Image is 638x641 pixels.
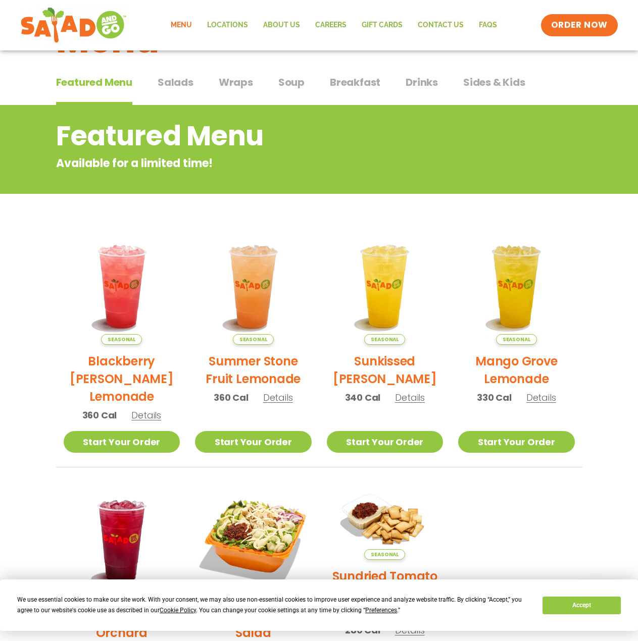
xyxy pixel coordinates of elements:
span: 330 Cal [477,391,512,404]
span: Seasonal [496,334,537,345]
span: Details [263,391,293,404]
a: About Us [256,14,308,37]
img: Product photo for Sunkissed Yuzu Lemonade [327,228,444,345]
img: Product photo for Blackberry Bramble Lemonade [64,228,180,345]
img: Product photo for Sundried Tomato Hummus & Pita Chips [327,483,444,560]
a: Contact Us [410,14,471,37]
span: Sides & Kids [463,75,525,90]
button: Accept [543,597,620,614]
nav: Menu [163,14,505,37]
span: Wraps [219,75,253,90]
img: Product photo for Summer Stone Fruit Lemonade [195,228,312,345]
span: Drinks [406,75,438,90]
a: Locations [200,14,256,37]
h2: Sunkissed [PERSON_NAME] [327,352,444,388]
span: Seasonal [233,334,274,345]
img: Product photo for Tuscan Summer Salad [195,483,312,599]
span: Preferences [365,607,397,614]
a: GIFT CARDS [354,14,410,37]
span: Featured Menu [56,75,132,90]
h2: Blackberry [PERSON_NAME] Lemonade [64,352,180,405]
img: Product photo for Black Cherry Orchard Lemonade [64,483,180,599]
h2: Sundried Tomato Hummus & Pita Chips [327,567,444,620]
span: Details [131,409,161,421]
a: Careers [308,14,354,37]
h2: Mango Grove Lemonade [458,352,575,388]
span: Salads [158,75,193,90]
img: Product photo for Mango Grove Lemonade [458,228,575,345]
a: ORDER NOW [541,14,618,36]
p: Available for a limited time! [56,155,501,172]
span: Details [526,391,556,404]
span: Cookie Policy [160,607,196,614]
span: Soup [278,75,305,90]
div: Tabbed content [56,71,582,105]
div: We use essential cookies to make our site work. With your consent, we may also use non-essential ... [17,595,530,616]
span: 340 Cal [345,391,381,404]
span: 360 Cal [214,391,249,404]
span: Seasonal [101,334,142,345]
span: Seasonal [364,549,405,560]
a: Start Your Order [458,431,575,453]
span: Seasonal [364,334,405,345]
a: FAQs [471,14,505,37]
img: new-SAG-logo-768×292 [20,5,127,45]
h2: Featured Menu [56,116,501,156]
a: Start Your Order [64,431,180,453]
a: Menu [163,14,200,37]
span: Breakfast [330,75,380,90]
a: Start Your Order [327,431,444,453]
span: 360 Cal [82,408,117,422]
span: ORDER NOW [551,19,608,31]
span: Details [395,391,425,404]
a: Start Your Order [195,431,312,453]
h2: Summer Stone Fruit Lemonade [195,352,312,388]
